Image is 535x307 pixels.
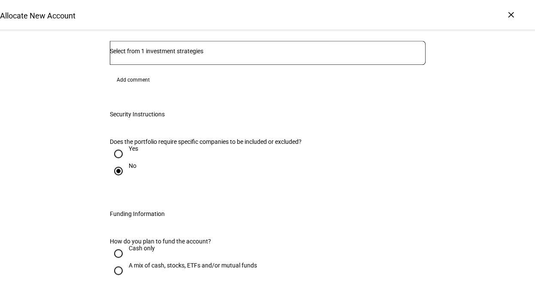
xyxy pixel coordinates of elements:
div: How do you plan to fund the account? [110,238,426,245]
span: Add comment [117,73,150,87]
div: No [129,162,136,169]
div: A mix of cash, stocks, ETFs and/or mutual funds [129,262,257,269]
div: Does the portfolio require specific companies to be included or excluded? [110,138,331,145]
div: Yes [129,145,138,152]
button: Add comment [110,73,157,87]
div: Security Instructions [110,111,165,118]
div: Cash only [129,245,155,252]
div: Funding Information [110,210,165,217]
input: Number [110,48,426,55]
div: × [504,8,518,21]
